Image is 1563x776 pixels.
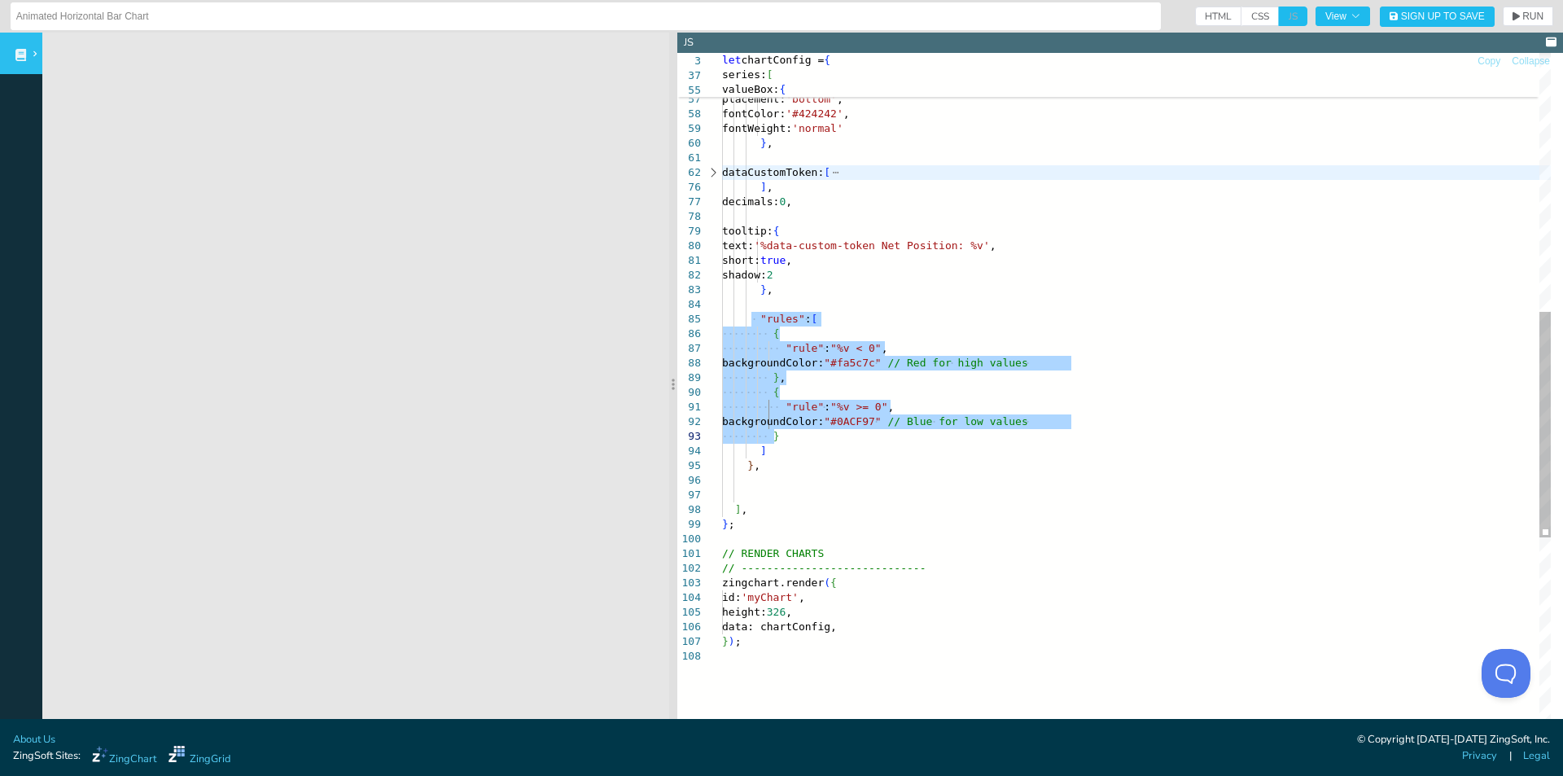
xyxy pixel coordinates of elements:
[805,313,812,325] span: :
[722,107,786,120] span: fontColor:
[1195,7,1241,26] span: HTML
[824,166,830,178] span: [
[677,224,701,239] div: 79
[677,341,701,356] div: 87
[1241,7,1279,26] span: CSS
[677,54,701,68] span: 3
[824,342,830,354] span: :
[773,430,780,442] span: }
[1325,11,1360,21] span: View
[722,518,729,530] span: }
[677,517,701,532] div: 99
[786,342,824,354] span: "rule"
[990,239,996,252] span: ,
[677,356,701,370] div: 88
[779,83,786,95] span: {
[824,54,830,66] span: {
[677,121,701,136] div: 59
[843,107,850,120] span: ,
[677,649,701,664] div: 108
[677,458,701,473] div: 95
[42,33,669,735] iframe: Your browser does not support iframes.
[677,136,701,151] div: 60
[799,591,805,603] span: ,
[773,225,780,237] span: {
[722,195,779,208] span: decimals:
[830,401,887,413] span: "%v >= 0"
[824,577,830,589] span: (
[1482,649,1530,698] iframe: Toggle Customer Support
[1477,54,1501,69] button: Copy
[837,93,843,105] span: ,
[722,577,824,589] span: zingchart.render
[812,313,818,325] span: [
[13,732,55,748] a: About Us
[722,166,824,178] span: dataCustomToken:
[722,239,754,252] span: text:
[888,415,1028,427] span: // Blue for low values
[677,429,701,444] div: 93
[1380,7,1495,27] button: Sign Up to Save
[773,327,780,340] span: {
[760,254,786,266] span: true
[684,35,694,50] div: JS
[677,385,701,400] div: 90
[735,503,742,515] span: ]
[786,93,837,105] span: 'bottom'
[703,165,724,180] div: Click to expand the range.
[1462,748,1497,764] a: Privacy
[760,137,767,149] span: }
[760,445,767,457] span: ]
[677,312,701,327] div: 85
[722,635,729,647] span: }
[754,239,990,252] span: '%data-custom-token Net Position: %v'
[722,83,779,95] span: valueBox:
[677,634,701,649] div: 107
[722,562,926,574] span: // -----------------------------
[677,209,701,224] div: 78
[747,459,754,471] span: }
[767,283,773,296] span: ,
[677,180,701,195] div: 76
[1503,7,1553,26] button: RUN
[767,181,773,193] span: ,
[722,225,773,237] span: tooltip:
[677,576,701,590] div: 103
[1195,7,1307,26] div: checkbox-group
[677,92,701,107] div: 57
[779,195,786,208] span: 0
[754,459,760,471] span: ,
[677,488,701,502] div: 97
[677,546,701,561] div: 101
[760,283,767,296] span: }
[722,606,767,618] span: height:
[677,502,701,517] div: 98
[1478,56,1500,66] span: Copy
[773,371,780,384] span: }
[786,195,792,208] span: ,
[767,137,773,149] span: ,
[1401,11,1485,21] span: Sign Up to Save
[13,748,81,764] span: ZingSoft Sites:
[677,327,701,341] div: 86
[677,444,701,458] div: 94
[677,400,701,414] div: 91
[677,605,701,620] div: 105
[1316,7,1370,26] button: View
[722,122,792,134] span: fontWeight:
[741,54,824,66] span: chartConfig =
[677,107,701,121] div: 58
[786,254,792,266] span: ,
[786,401,824,413] span: "rule"
[1522,11,1543,21] span: RUN
[735,635,742,647] span: ;
[677,414,701,429] div: 92
[729,635,735,647] span: )
[677,253,701,268] div: 81
[741,503,747,515] span: ,
[1523,748,1550,764] a: Legal
[760,313,805,325] span: "rules"
[824,415,881,427] span: "#0ACF97"
[786,107,843,120] span: '#424242'
[677,165,701,180] div: 62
